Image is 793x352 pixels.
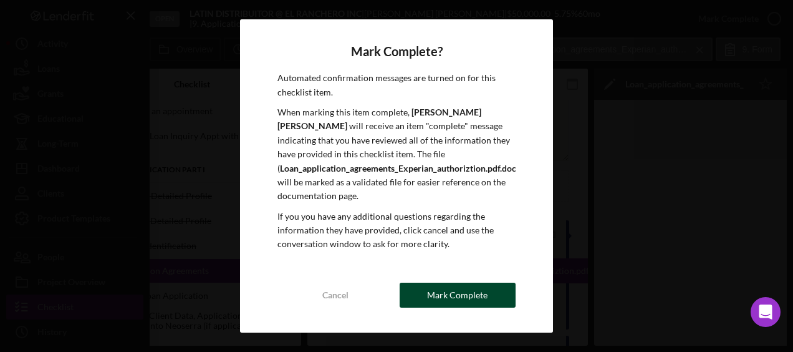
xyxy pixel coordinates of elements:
div: Open Intercom Messenger [751,297,781,327]
p: When marking this item complete, will receive an item "complete" message indicating that you have... [277,105,516,203]
button: Cancel [277,283,393,308]
h4: Mark Complete? [277,44,516,59]
button: Mark Complete [400,283,516,308]
p: Automated confirmation messages are turned on for this checklist item. [277,71,516,99]
b: Loan_application_agreements_Experian_authoriztion.pdf.docx [280,163,521,174]
div: Mark Complete [427,283,488,308]
div: Cancel [322,283,348,308]
p: If you you have any additional questions regarding the information they have provided, click canc... [277,210,516,252]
